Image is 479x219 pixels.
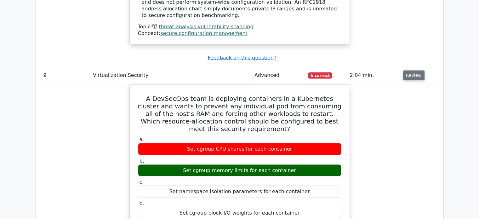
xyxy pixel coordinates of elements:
[160,30,248,36] a: secure configuration management
[138,23,341,30] div: Topic:
[403,70,425,80] button: Review
[41,66,90,84] td: 9
[140,136,144,142] span: a.
[140,158,144,164] span: b.
[137,95,342,132] h5: A DevSecOps team is deploying containers in a Kubernetes cluster and wants to prevent any individ...
[308,72,332,78] span: Incorrect
[138,143,341,155] div: Set cgroup CPU shares for each container
[138,164,341,176] div: Set cgroup memory limits for each container
[140,179,144,185] span: c.
[140,200,144,206] span: d.
[138,185,341,198] div: Set namespace isolation parameters for each container
[252,66,305,84] td: Advanced
[90,66,252,84] td: Virtualization Security
[159,23,253,29] a: threat analysis vulnerability scanning
[138,30,341,37] div: Concept:
[347,66,401,84] td: 2:04 min.
[208,55,276,61] a: Feedback on this question?
[138,207,341,219] div: Set cgroup block-I/O weights for each container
